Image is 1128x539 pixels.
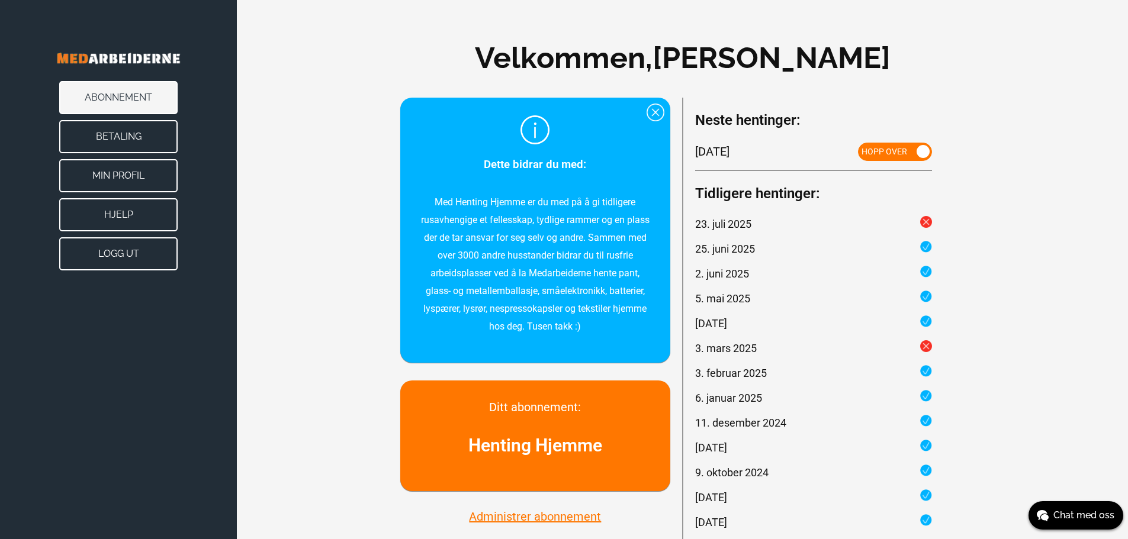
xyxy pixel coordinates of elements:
[465,509,605,524] button: Administrer abonnement
[59,198,178,231] button: Hjelp
[695,440,727,456] span: [DATE]
[695,340,757,356] span: 3. mars 2025
[695,340,932,356] div: Avfall ikke hentet
[695,241,755,257] span: 25. juni 2025
[695,464,932,480] div: Avfall hentet
[695,241,932,257] div: Avfall hentet
[695,291,932,306] div: Avfall hentet
[24,35,213,81] img: Banner
[695,109,932,131] h2: Neste hentinger:
[695,365,932,381] div: Avfall hentet
[695,216,751,232] span: 23. juli 2025
[695,266,749,282] span: 2. juni 2025
[695,315,727,331] span: [DATE]
[695,489,727,505] span: [DATE]
[1029,501,1123,530] button: Chat med oss
[59,120,178,153] button: Betaling
[59,237,178,270] button: Logg ut
[59,159,178,192] button: Min Profil
[862,147,907,156] span: Hopp over
[695,415,786,431] span: 11. desember 2024
[695,216,932,232] div: Avfall ikke hentet
[695,390,762,406] span: 6. januar 2025
[418,398,652,416] h4: Ditt abonnement:
[475,35,891,80] h1: Velkommen, [PERSON_NAME]
[695,266,932,282] div: Avfall hentet
[59,81,178,114] button: Abonnement
[418,156,652,173] h3: Dette bidrar du med:
[695,315,932,331] div: Avfall hentet
[695,440,932,456] div: Avfall hentet
[1053,508,1114,522] span: Chat med oss
[858,143,932,161] button: Hopp over
[695,464,769,480] span: 9. oktober 2024
[647,104,664,121] div: Lukk
[695,291,750,306] span: 5. mai 2025
[695,365,767,381] span: 3. februar 2025
[418,193,652,335] p: Med Henting Hjemme er du med på å gi tidligere rusavhengige et fellesskap, tydlige rammer og en p...
[695,143,729,161] span: [DATE]
[695,514,932,530] div: Avfall hentet
[695,514,727,530] span: [DATE]
[695,489,932,505] div: Avfall hentet
[695,390,932,406] div: Avfall hentet
[418,432,652,459] h2: Henting Hjemme
[695,415,932,431] div: Avfall hentet
[695,183,965,204] h2: Tidligere hentinger:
